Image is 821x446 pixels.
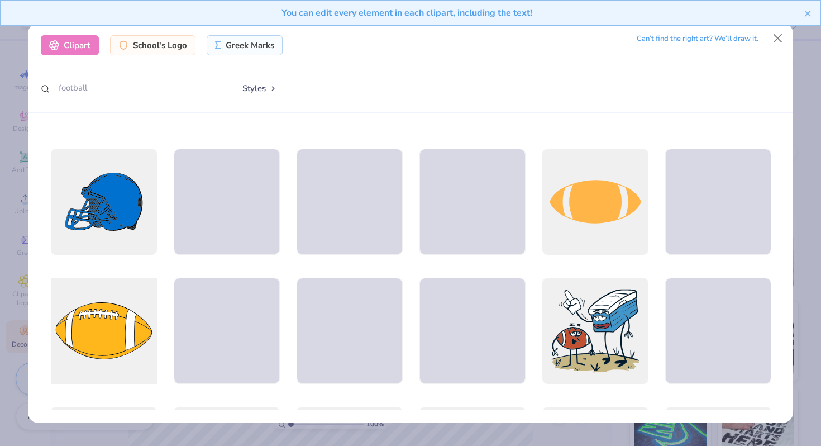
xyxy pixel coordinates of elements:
button: Close [767,28,789,49]
div: Can’t find the right art? We’ll draw it. [637,29,758,49]
div: You can edit every element in each clipart, including the text! [9,6,804,20]
div: Greek Marks [207,35,283,55]
div: School's Logo [110,35,195,55]
button: Styles [231,78,289,99]
input: Search by name [41,78,219,98]
div: Clipart [41,35,99,55]
button: close [804,6,812,20]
